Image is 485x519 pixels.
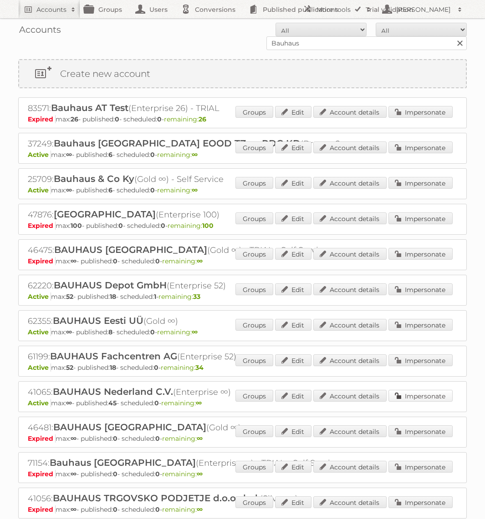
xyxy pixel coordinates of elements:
[155,505,160,514] strong: 0
[28,292,51,301] span: Active
[53,386,173,397] span: BAUHAUS Nederland C.V.
[51,102,128,113] span: Bauhaus AT Test
[168,222,214,230] span: remaining:
[157,115,162,123] strong: 0
[28,186,457,194] p: max: - published: - scheduled: -
[313,248,387,260] a: Account details
[28,280,347,292] h2: 62220: (Enterprise 52)
[28,363,457,372] p: max: - published: - scheduled: -
[313,106,387,118] a: Account details
[161,363,204,372] span: remaining:
[317,5,362,14] h2: More tools
[155,434,160,443] strong: 0
[154,292,156,301] strong: 1
[50,351,177,362] span: BAUHAUS Fachcentren AG
[235,390,273,402] a: Groups
[108,186,112,194] strong: 6
[28,434,56,443] span: Expired
[54,244,207,255] span: BAUHAUS [GEOGRAPHIC_DATA]
[28,115,457,123] p: max: - published: - scheduled: -
[157,328,198,336] span: remaining:
[388,461,453,473] a: Impersonate
[54,173,134,184] span: Bauhaus & Co Ky
[28,328,457,336] p: max: - published: - scheduled: -
[313,496,387,508] a: Account details
[275,425,311,437] a: Edit
[197,505,203,514] strong: ∞
[154,363,158,372] strong: 0
[388,141,453,153] a: Impersonate
[28,315,347,327] h2: 62355: (Gold ∞)
[275,212,311,224] a: Edit
[28,151,457,159] p: max: - published: - scheduled: -
[108,328,112,336] strong: 8
[313,283,387,295] a: Account details
[164,115,206,123] span: remaining:
[66,151,72,159] strong: ∞
[28,470,56,478] span: Expired
[110,363,116,372] strong: 18
[275,319,311,331] a: Edit
[28,434,457,443] p: max: - published: - scheduled: -
[235,212,273,224] a: Groups
[235,425,273,437] a: Groups
[36,5,66,14] h2: Accounts
[28,102,347,114] h2: 83571: (Enterprise 26) - TRIAL
[388,283,453,295] a: Impersonate
[162,470,203,478] span: remaining:
[193,292,200,301] strong: 33
[275,461,311,473] a: Edit
[54,280,167,291] span: BAUHAUS Depot GmbH
[108,399,117,407] strong: 45
[71,222,82,230] strong: 100
[162,257,203,265] span: remaining:
[192,186,198,194] strong: ∞
[235,283,273,295] a: Groups
[66,186,72,194] strong: ∞
[50,457,196,468] span: Bauhaus [GEOGRAPHIC_DATA]
[28,244,347,256] h2: 46475: (Gold ∞) - TRIAL - Self Service
[161,222,165,230] strong: 0
[28,505,457,514] p: max: - published: - scheduled: -
[235,354,273,366] a: Groups
[275,354,311,366] a: Edit
[71,434,77,443] strong: ∞
[157,151,198,159] span: remaining:
[313,461,387,473] a: Account details
[71,470,77,478] strong: ∞
[28,292,457,301] p: max: - published: - scheduled: -
[158,292,200,301] span: remaining:
[162,434,203,443] span: remaining:
[235,248,273,260] a: Groups
[154,399,159,407] strong: 0
[313,212,387,224] a: Account details
[150,186,155,194] strong: 0
[28,399,457,407] p: max: - published: - scheduled: -
[313,354,387,366] a: Account details
[313,177,387,189] a: Account details
[28,493,347,504] h2: 41056: (Silver ∞)
[28,257,56,265] span: Expired
[28,399,51,407] span: Active
[388,319,453,331] a: Impersonate
[388,106,453,118] a: Impersonate
[275,496,311,508] a: Edit
[192,151,198,159] strong: ∞
[28,138,347,150] h2: 37249: (Bronze-2023 ∞)
[28,351,347,363] h2: 61199: (Enterprise 52)
[150,328,155,336] strong: 0
[150,151,155,159] strong: 0
[110,292,116,301] strong: 18
[108,151,112,159] strong: 6
[235,461,273,473] a: Groups
[275,106,311,118] a: Edit
[54,138,301,149] span: Bauhaus [GEOGRAPHIC_DATA] EOOD TZ za RDG KD
[28,115,56,123] span: Expired
[161,399,202,407] span: remaining:
[275,248,311,260] a: Edit
[28,151,51,159] span: Active
[275,177,311,189] a: Edit
[28,505,56,514] span: Expired
[275,390,311,402] a: Edit
[157,186,198,194] span: remaining:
